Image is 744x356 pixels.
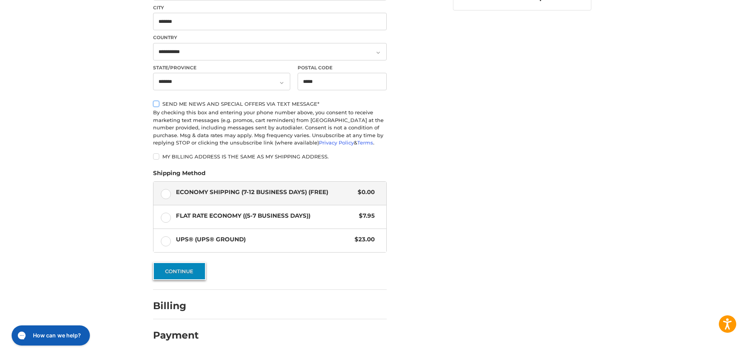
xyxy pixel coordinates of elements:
iframe: Gorgias live chat messenger [8,323,93,348]
span: $0.00 [354,188,375,197]
label: Country [153,34,387,41]
label: State/Province [153,64,290,71]
h2: Payment [153,329,199,341]
span: Economy Shipping (7-12 Business Days) (Free) [176,188,354,197]
legend: Shipping Method [153,169,205,181]
h2: Billing [153,300,198,312]
iframe: Google Customer Reviews [680,335,744,356]
span: $7.95 [355,212,375,220]
button: Continue [153,262,206,280]
label: Send me news and special offers via text message* [153,101,387,107]
label: Postal Code [298,64,387,71]
label: My billing address is the same as my shipping address. [153,153,387,160]
span: Flat Rate Economy ((5-7 Business Days)) [176,212,355,220]
label: City [153,4,387,11]
div: By checking this box and entering your phone number above, you consent to receive marketing text ... [153,109,387,147]
span: UPS® (UPS® Ground) [176,235,351,244]
a: Privacy Policy [319,139,354,146]
span: $23.00 [351,235,375,244]
a: Terms [357,139,373,146]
